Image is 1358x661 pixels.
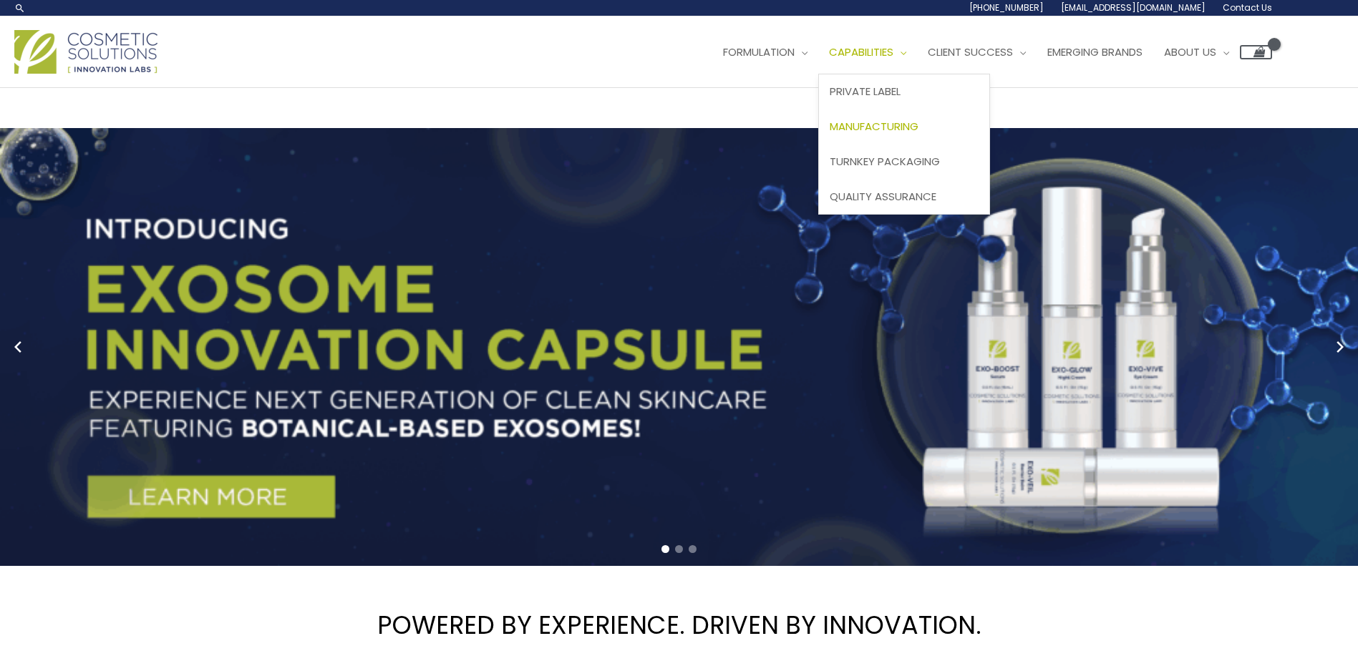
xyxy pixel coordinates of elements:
span: Go to slide 1 [661,545,669,553]
span: Turnkey Packaging [830,154,940,169]
a: Turnkey Packaging [819,144,989,179]
a: View Shopping Cart, empty [1240,45,1272,59]
button: Next slide [1329,336,1351,358]
span: Client Success [928,44,1013,59]
button: Previous slide [7,336,29,358]
span: Contact Us [1223,1,1272,14]
img: Cosmetic Solutions Logo [14,30,157,74]
a: Emerging Brands [1037,31,1153,74]
span: Quality Assurance [830,189,936,204]
span: Formulation [723,44,795,59]
a: Quality Assurance [819,179,989,214]
a: Manufacturing [819,109,989,145]
a: Formulation [712,31,818,74]
span: About Us [1164,44,1216,59]
span: Capabilities [829,44,893,59]
a: Client Success [917,31,1037,74]
a: Capabilities [818,31,917,74]
a: Search icon link [14,2,26,14]
a: Private Label [819,74,989,109]
span: Go to slide 3 [689,545,697,553]
span: Go to slide 2 [675,545,683,553]
span: Private Label [830,84,901,99]
span: Emerging Brands [1047,44,1143,59]
span: [PHONE_NUMBER] [969,1,1044,14]
nav: Site Navigation [702,31,1272,74]
span: Manufacturing [830,119,918,134]
span: [EMAIL_ADDRESS][DOMAIN_NAME] [1061,1,1206,14]
a: About Us [1153,31,1240,74]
